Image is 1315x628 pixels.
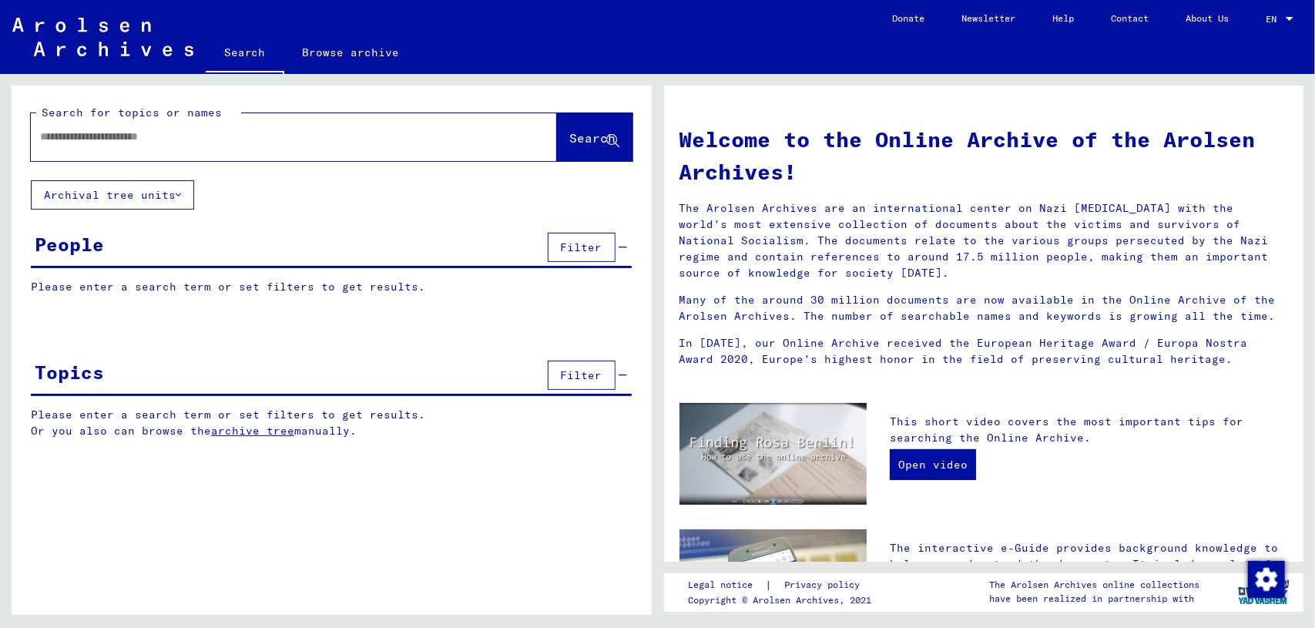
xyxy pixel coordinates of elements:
span: Filter [561,368,602,382]
mat-label: Search for topics or names [42,106,222,119]
div: | [688,577,878,593]
span: Filter [561,240,602,254]
button: Search [557,113,632,161]
a: Open video [890,449,976,480]
button: Archival tree units [31,180,194,210]
p: Please enter a search term or set filters to get results. [31,279,632,295]
img: yv_logo.png [1235,573,1293,611]
div: People [35,230,104,258]
div: Change consent [1247,560,1284,597]
div: Topics [35,358,104,386]
span: Search [570,130,616,146]
p: The Arolsen Archives online collections [989,578,1199,592]
img: Arolsen_neg.svg [12,18,193,56]
p: The Arolsen Archives are an international center on Nazi [MEDICAL_DATA] with the world’s most ext... [679,200,1289,281]
a: Privacy policy [772,577,878,593]
button: Filter [548,361,616,390]
a: Search [206,34,284,74]
a: archive tree [211,424,294,438]
p: Please enter a search term or set filters to get results. Or you also can browse the manually. [31,407,632,439]
img: video.jpg [679,403,867,505]
a: Legal notice [688,577,765,593]
button: Filter [548,233,616,262]
p: In [DATE], our Online Archive received the European Heritage Award / Europa Nostra Award 2020, Eu... [679,335,1289,368]
p: Many of the around 30 million documents are now available in the Online Archive of the Arolsen Ar... [679,292,1289,324]
p: The interactive e-Guide provides background knowledge to help you understand the documents. It in... [890,540,1288,605]
img: Change consent [1248,561,1285,598]
p: Copyright © Arolsen Archives, 2021 [688,593,878,607]
a: Browse archive [284,34,418,71]
h1: Welcome to the Online Archive of the Arolsen Archives! [679,123,1289,188]
span: EN [1266,14,1283,25]
p: have been realized in partnership with [989,592,1199,606]
p: This short video covers the most important tips for searching the Online Archive. [890,414,1288,446]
